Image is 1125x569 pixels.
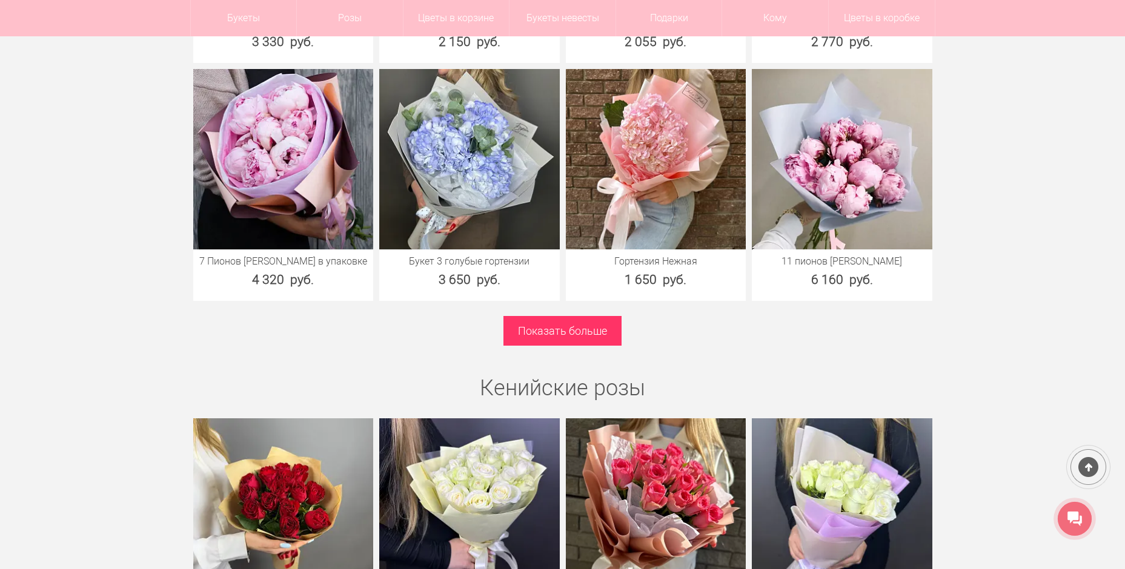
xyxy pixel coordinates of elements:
[193,69,374,249] img: 7 Пионов Сара Бернар в упаковке
[379,69,560,249] img: Букет 3 голубые гортензии
[752,69,932,249] img: 11 пионов Сара Бернар
[503,316,622,346] a: Показать больше
[758,255,926,268] a: 11 пионов [PERSON_NAME]
[193,271,374,289] div: 4 320 руб.
[752,33,932,51] div: 2 770 руб.
[385,255,554,268] a: Букет 3 голубые гортензии
[193,33,374,51] div: 3 330 руб.
[752,271,932,289] div: 6 160 руб.
[566,33,746,51] div: 2 055 руб.
[379,33,560,51] div: 2 150 руб.
[572,255,740,268] a: Гортензия Нежная
[566,271,746,289] div: 1 650 руб.
[199,255,368,268] a: 7 Пионов [PERSON_NAME] в упаковке
[379,271,560,289] div: 3 650 руб.
[566,69,746,249] img: Гортензия Нежная
[480,375,645,401] a: Кенийские розы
